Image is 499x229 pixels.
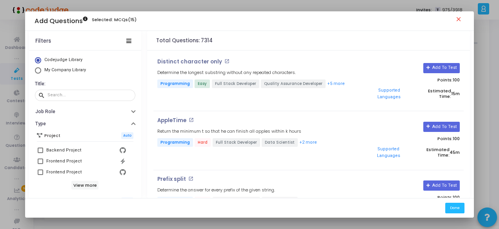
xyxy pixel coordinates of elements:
h5: Determine the answer for every prefix of the given string. [157,188,275,193]
span: Auto [121,198,133,204]
span: Data Scientist [262,197,298,206]
div: Backend Project [46,146,81,155]
span: 100 [453,77,460,83]
button: +2 more [299,139,317,146]
button: Supported Languages [364,85,414,103]
h5: Determine the longest substring without any repeated characters. [157,70,296,75]
span: 45m [450,150,460,155]
button: Add To Test [423,180,460,191]
input: Search... [47,93,132,97]
span: Hard [195,138,211,147]
h6: View more [71,181,98,189]
span: Programming [157,79,193,88]
span: Auto [121,132,133,139]
span: Data Scientist [262,138,298,147]
button: Add To Test [423,63,460,73]
mat-icon: search [38,92,47,99]
span: 100 [453,194,460,200]
h6: Job Role [35,109,55,115]
button: Type [29,118,141,130]
p: AppleTime [157,117,186,124]
span: Codejudge Library [44,57,82,62]
mat-icon: open_in_new [189,117,194,123]
p: Points: [364,136,460,141]
span: Quality Assurance Developer [261,79,326,88]
h5: Return the minimum t so that he can finish all apples within k hours [157,129,301,134]
span: Programming [157,138,193,147]
h4: Total Questions: 7314 [156,38,213,44]
p: Distinct character only [157,59,222,65]
h6: Project [44,133,60,138]
p: Prefix split [157,176,186,182]
mat-radio-group: Select Library [35,57,135,75]
span: Full Stack Developer [212,79,259,88]
mat-icon: open_in_new [188,176,193,181]
p: Estimated Time: [364,85,460,103]
h6: Selected: MCQs(15) [92,17,137,22]
button: Supported Languages [364,144,413,162]
span: Programming [157,197,193,206]
p: Estimated Time: [364,144,460,162]
span: Full Stack Developer [213,197,260,206]
div: Frontend Project [46,168,82,177]
span: Hard [195,197,211,206]
button: Done [445,203,464,213]
span: 15m [451,91,460,96]
button: +5 more [327,80,345,88]
h3: Add Questions [35,17,87,25]
h6: Title: [35,81,133,87]
span: Easy [195,79,210,88]
div: Frontend Project [46,157,82,166]
button: Job Role [29,106,141,118]
span: My Company Library [44,67,86,72]
p: Points: [364,78,460,83]
mat-icon: close [455,16,464,25]
div: Filters [35,38,51,44]
h6: Type [35,121,46,127]
p: Points: [364,195,460,200]
mat-icon: open_in_new [224,59,229,64]
span: 100 [453,135,460,142]
span: Full Stack Developer [213,138,260,147]
button: Add To Test [423,122,460,132]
